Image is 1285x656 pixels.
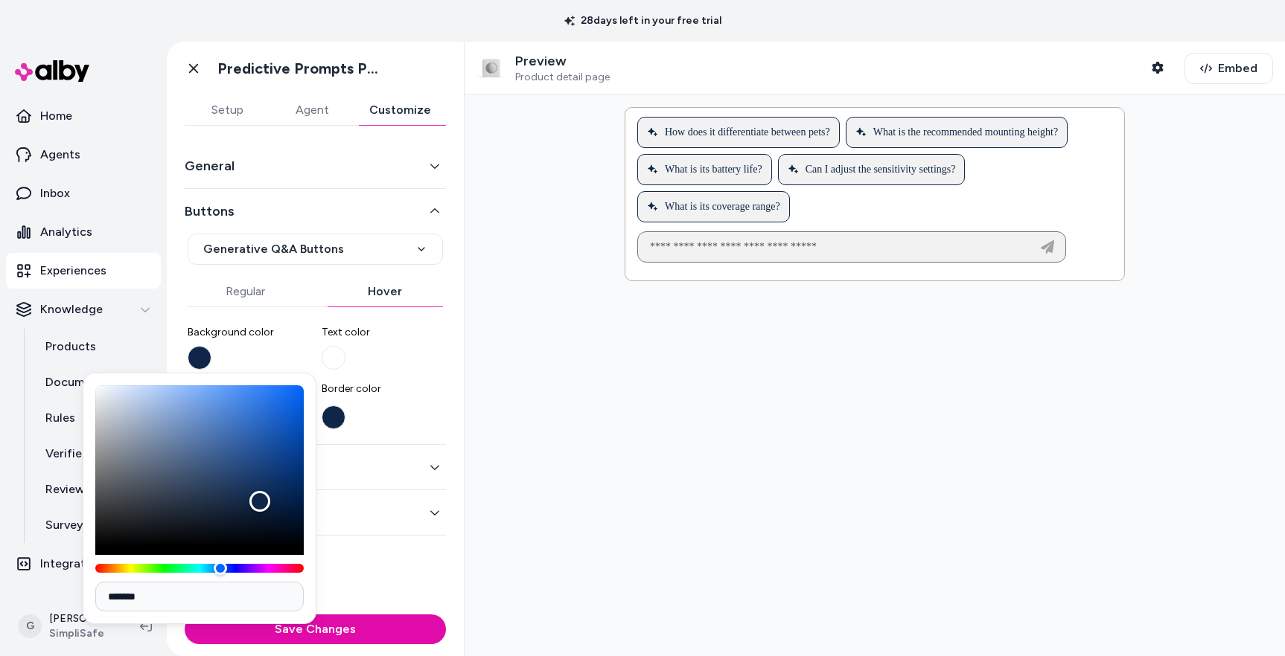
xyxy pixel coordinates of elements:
[40,146,80,164] p: Agents
[40,184,70,202] p: Inbox
[188,325,310,340] span: Background color
[322,325,444,340] span: Text color
[322,346,345,370] button: Text color
[354,95,446,125] button: Customize
[515,71,610,84] span: Product detail page
[18,614,42,638] span: G
[45,445,124,463] p: Verified Q&As
[185,234,446,432] div: Buttons
[185,614,446,644] button: Save Changes
[6,176,161,211] a: Inbox
[6,292,161,327] button: Knowledge
[31,472,161,507] a: Reviews
[185,201,446,222] button: Buttons
[6,98,161,134] a: Home
[515,53,610,70] p: Preview
[49,626,116,641] span: SimpliSafe
[270,95,354,125] button: Agent
[188,234,443,265] button: Generative Q&A Buttons
[185,95,270,125] button: Setup
[476,54,506,83] img: Motion Sensor Gen 2
[40,223,92,241] p: Analytics
[322,382,444,396] span: Border color
[31,329,161,364] a: Products
[555,13,730,28] p: 28 days left in your free trial
[31,364,161,400] a: Documents
[322,405,345,429] button: Border color
[95,385,304,546] div: Color
[40,300,103,318] p: Knowledge
[95,564,304,573] div: Hue
[45,409,75,427] p: Rules
[45,338,96,356] p: Products
[6,214,161,250] a: Analytics
[45,480,91,498] p: Reviews
[40,555,109,573] p: Integrations
[188,277,304,306] button: Regular
[1184,53,1273,84] button: Embed
[31,436,161,472] a: Verified Q&As
[9,602,128,650] button: G[PERSON_NAME]SimpliSafe
[15,60,89,82] img: alby Logo
[328,277,444,306] button: Hover
[188,346,211,370] button: Background color
[1218,60,1257,77] span: Embed
[6,137,161,173] a: Agents
[49,611,116,626] p: [PERSON_NAME]
[40,107,72,125] p: Home
[185,155,446,176] button: General
[6,253,161,289] a: Experiences
[40,262,106,280] p: Experiences
[6,546,161,582] a: Integrations
[31,400,161,436] a: Rules
[45,373,109,391] p: Documents
[217,60,385,78] h1: Predictive Prompts PDP
[45,516,144,534] p: Survey Questions
[31,507,161,543] a: Survey Questions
